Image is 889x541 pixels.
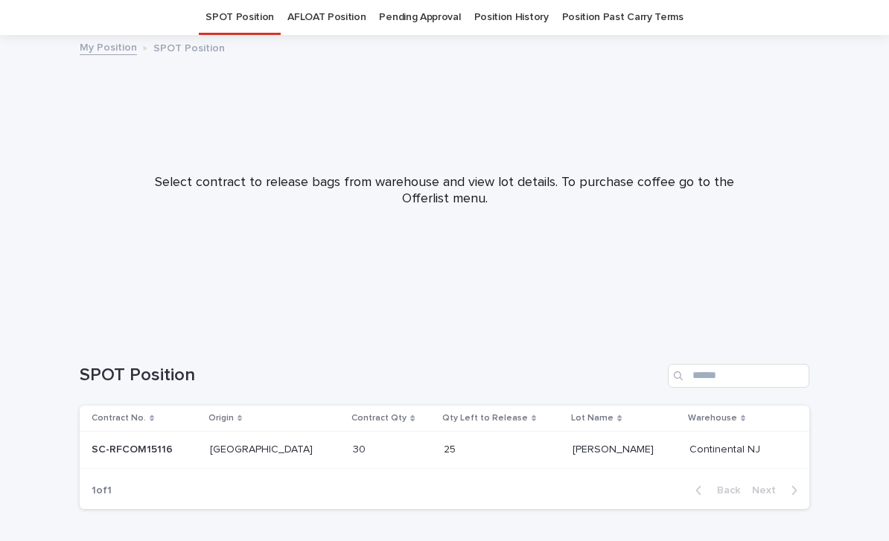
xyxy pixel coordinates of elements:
[668,364,809,388] input: Search
[80,365,662,386] h1: SPOT Position
[688,410,737,426] p: Warehouse
[689,441,763,456] p: Continental NJ
[746,484,809,497] button: Next
[210,441,316,456] p: [GEOGRAPHIC_DATA]
[80,473,124,509] p: 1 of 1
[92,441,176,456] p: SC-RFCOM15116
[752,485,785,496] span: Next
[92,410,146,426] p: Contract No.
[351,410,407,426] p: Contract Qty
[153,39,225,55] p: SPOT Position
[80,432,809,469] tr: SC-RFCOM15116SC-RFCOM15116 [GEOGRAPHIC_DATA][GEOGRAPHIC_DATA] 3030 2525 [PERSON_NAME][PERSON_NAME...
[684,484,746,497] button: Back
[573,441,657,456] p: [PERSON_NAME]
[353,441,369,456] p: 30
[208,410,234,426] p: Origin
[571,410,614,426] p: Lot Name
[80,38,137,55] a: My Position
[147,175,742,207] p: Select contract to release bags from warehouse and view lot details. To purchase coffee go to the...
[708,485,740,496] span: Back
[442,410,528,426] p: Qty Left to Release
[444,441,459,456] p: 25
